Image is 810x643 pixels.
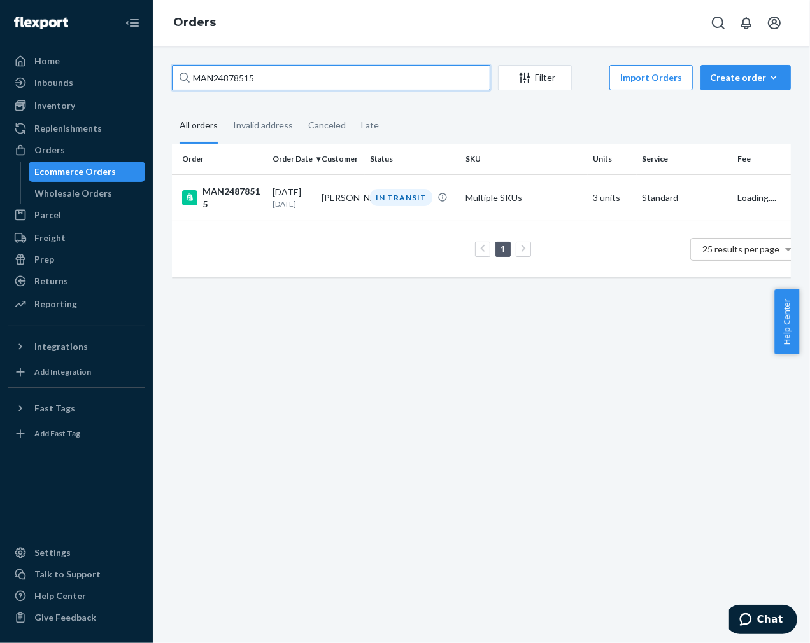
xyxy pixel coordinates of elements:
img: Flexport logo [14,17,68,29]
div: Inbounds [34,76,73,89]
a: Inventory [8,95,145,116]
div: Reporting [34,298,77,310]
th: Order Date [267,144,316,174]
div: Freight [34,232,66,244]
div: Canceled [308,109,346,142]
button: Help Center [774,289,799,354]
a: Help Center [8,586,145,606]
div: Add Integration [34,366,91,377]
a: Replenishments [8,118,145,139]
a: Freight [8,228,145,248]
th: Status [365,144,460,174]
th: Order [172,144,267,174]
ol: breadcrumbs [163,4,226,41]
input: Search orders [172,65,490,90]
a: Returns [8,271,145,291]
div: Help Center [34,590,86,602]
a: Parcel [8,205,145,225]
a: Add Fast Tag [8,424,145,444]
button: Fast Tags [8,398,145,418]
div: Home [34,55,60,67]
div: Filter [499,71,571,84]
a: Orders [8,140,145,160]
div: Parcel [34,209,61,221]
button: Give Feedback [8,607,145,628]
th: SKU [460,144,588,174]
a: Orders [173,15,216,29]
iframe: Opens a widget where you can chat to one of our agents [729,605,797,637]
button: Open notifications [734,10,759,36]
div: Inventory [34,99,75,112]
button: Import Orders [609,65,693,90]
td: Multiple SKUs [460,174,588,221]
a: Home [8,51,145,71]
td: [PERSON_NAME] [316,174,366,221]
div: Settings [34,546,71,559]
a: Reporting [8,294,145,314]
a: Add Integration [8,362,145,382]
th: Units [588,144,637,174]
div: Ecommerce Orders [35,165,117,178]
a: Inbounds [8,73,145,93]
button: Talk to Support [8,564,145,584]
div: Give Feedback [34,611,96,624]
a: Ecommerce Orders [29,162,146,182]
span: 25 results per page [703,244,780,254]
a: Wholesale Orders [29,183,146,204]
div: Fast Tags [34,402,75,415]
a: Settings [8,543,145,563]
div: Returns [34,275,68,287]
div: Wholesale Orders [35,187,113,200]
div: All orders [180,109,218,144]
button: Integrations [8,336,145,357]
p: Standard [642,191,727,204]
td: Loading.... [732,174,809,221]
button: Create order [700,65,791,90]
div: Replenishments [34,122,102,135]
div: Orders [34,144,65,156]
td: 3 units [588,174,637,221]
p: [DATE] [273,198,311,209]
a: Prep [8,249,145,270]
div: Talk to Support [34,568,101,581]
div: [DATE] [273,186,311,209]
div: MAN24878515 [182,185,262,211]
button: Close Navigation [120,10,145,36]
div: Prep [34,253,54,266]
th: Service [637,144,732,174]
div: Integrations [34,340,88,353]
div: Invalid address [233,109,293,142]
th: Fee [732,144,809,174]
button: Open Search Box [706,10,731,36]
a: Page 1 is your current page [498,244,508,254]
div: Customer [322,153,360,164]
div: IN TRANSIT [370,189,432,206]
div: Add Fast Tag [34,428,80,439]
div: Late [361,109,379,142]
button: Open account menu [762,10,787,36]
button: Filter [498,65,572,90]
div: Create order [710,71,781,84]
